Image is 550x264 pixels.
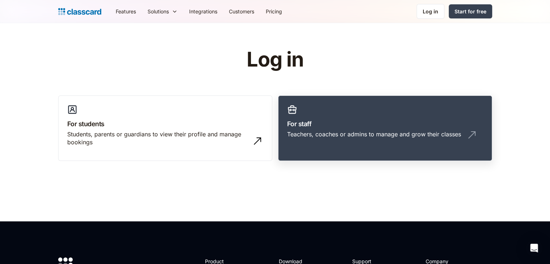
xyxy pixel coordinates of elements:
[148,8,169,15] div: Solutions
[278,95,492,161] a: For staffTeachers, coaches or admins to manage and grow their classes
[142,3,183,20] div: Solutions
[58,7,101,17] a: home
[455,8,486,15] div: Start for free
[260,3,288,20] a: Pricing
[287,119,483,129] h3: For staff
[67,119,263,129] h3: For students
[287,130,461,138] div: Teachers, coaches or admins to manage and grow their classes
[423,8,438,15] div: Log in
[67,130,249,146] div: Students, parents or guardians to view their profile and manage bookings
[525,239,543,257] div: Open Intercom Messenger
[183,3,223,20] a: Integrations
[223,3,260,20] a: Customers
[160,48,390,71] h1: Log in
[449,4,492,18] a: Start for free
[58,95,272,161] a: For studentsStudents, parents or guardians to view their profile and manage bookings
[417,4,444,19] a: Log in
[110,3,142,20] a: Features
